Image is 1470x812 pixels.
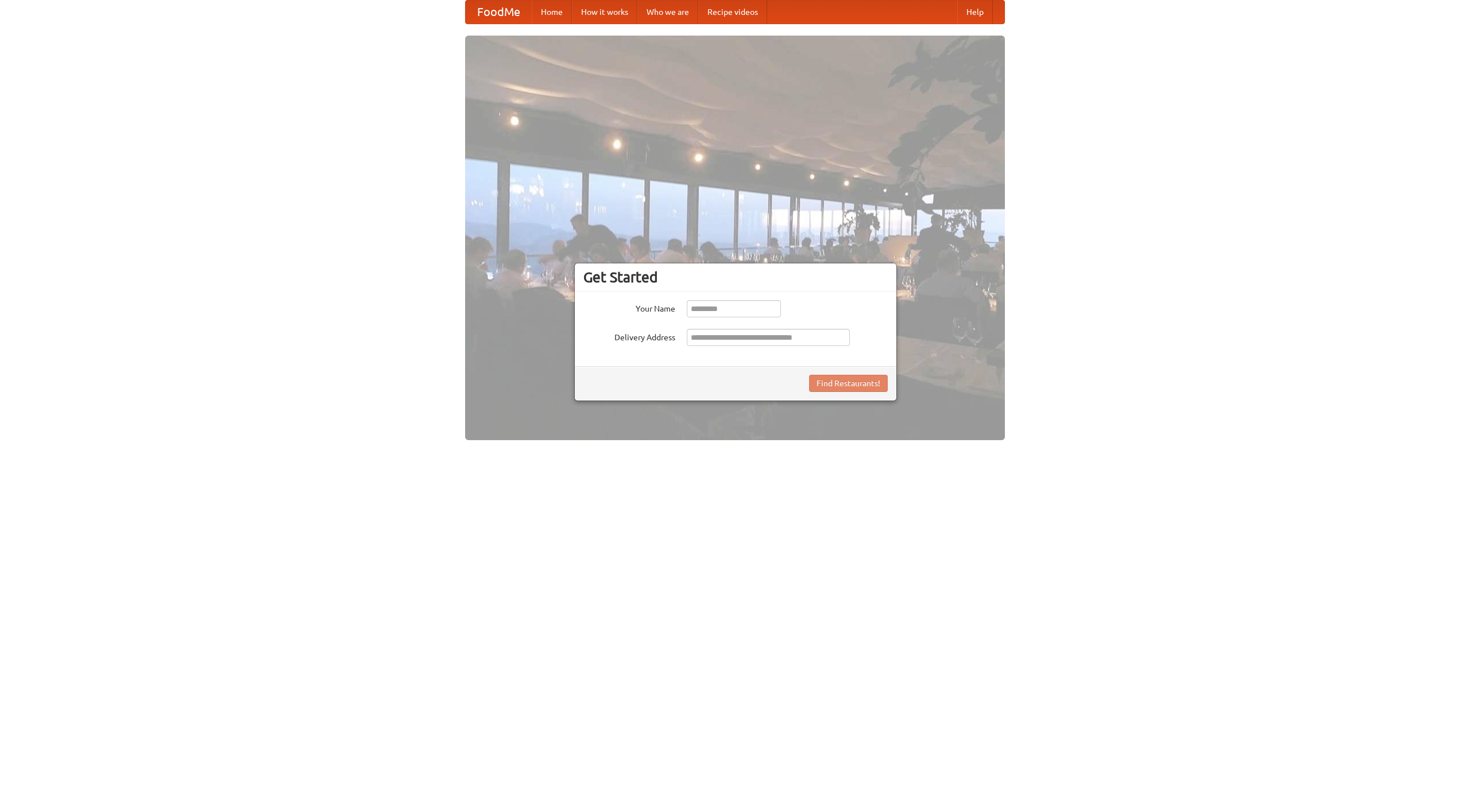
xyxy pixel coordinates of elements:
a: Help [957,1,993,24]
a: Recipe videos [698,1,767,24]
a: FoodMe [466,1,532,24]
label: Delivery Address [583,329,675,343]
a: Home [532,1,572,24]
a: How it works [572,1,637,24]
a: Who we are [637,1,698,24]
label: Your Name [583,300,675,314]
h3: Get Started [583,269,888,286]
button: Find Restaurants! [809,375,888,392]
